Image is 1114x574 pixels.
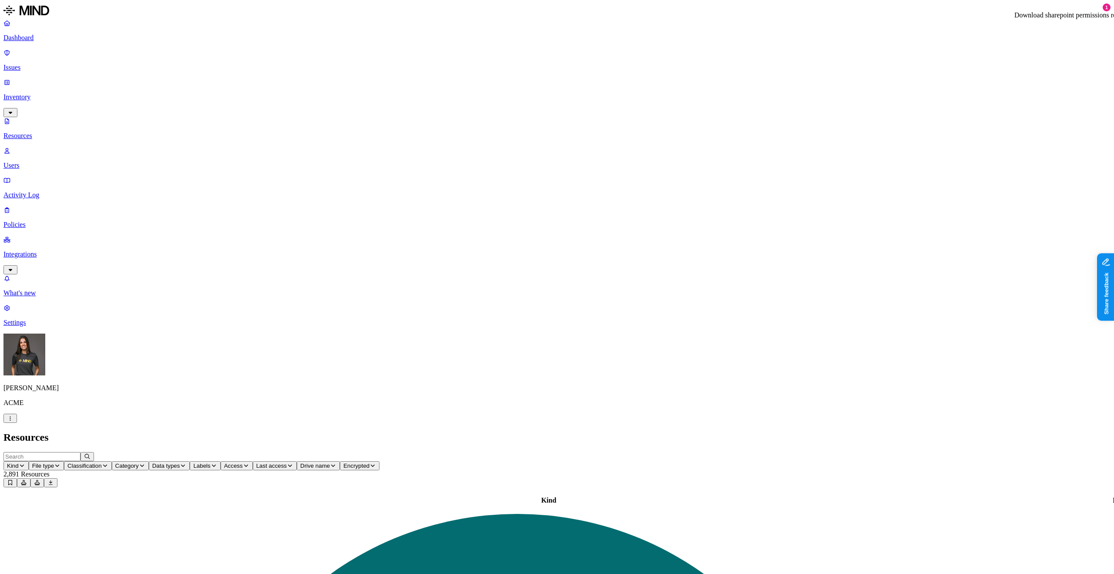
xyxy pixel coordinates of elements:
[3,236,1111,273] a: Integrations
[152,463,180,469] span: Data types
[3,250,1111,258] p: Integrations
[3,274,1111,297] a: What's new
[300,463,330,469] span: Drive name
[3,334,45,375] img: Gal Cohen
[32,463,54,469] span: File type
[256,463,287,469] span: Last access
[3,304,1111,327] a: Settings
[3,78,1111,116] a: Inventory
[115,463,139,469] span: Category
[3,3,1111,19] a: MIND
[3,289,1111,297] p: What's new
[3,470,50,478] span: 2,891 Resources
[3,162,1111,169] p: Users
[3,191,1111,199] p: Activity Log
[3,64,1111,71] p: Issues
[3,319,1111,327] p: Settings
[5,496,1093,504] div: Kind
[3,206,1111,229] a: Policies
[224,463,243,469] span: Access
[3,452,81,461] input: Search
[3,221,1111,229] p: Policies
[3,399,1111,407] p: ACME
[3,3,49,17] img: MIND
[3,93,1111,101] p: Inventory
[343,463,369,469] span: Encrypted
[7,463,19,469] span: Kind
[3,176,1111,199] a: Activity Log
[193,463,210,469] span: Labels
[3,49,1111,71] a: Issues
[1103,3,1111,11] div: 1
[3,132,1111,140] p: Resources
[3,147,1111,169] a: Users
[3,34,1111,42] p: Dashboard
[3,432,1111,443] h2: Resources
[3,19,1111,42] a: Dashboard
[67,463,102,469] span: Classification
[3,117,1111,140] a: Resources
